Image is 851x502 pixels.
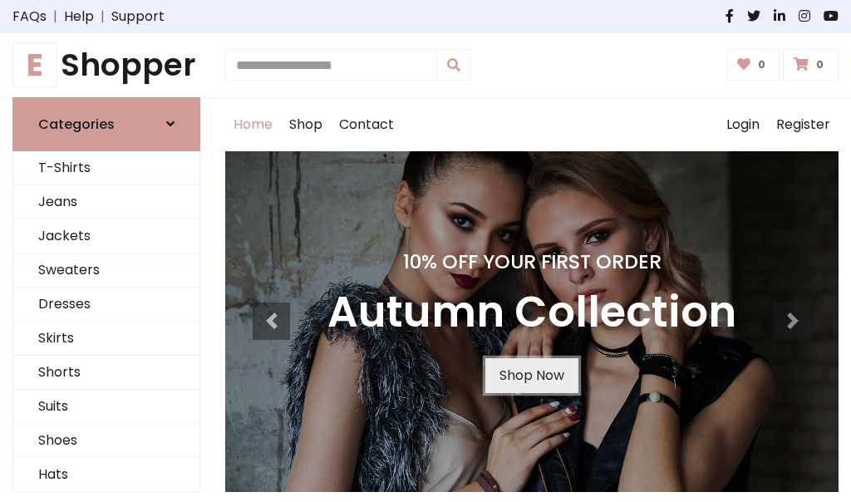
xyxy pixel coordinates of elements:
[13,458,199,492] a: Hats
[12,47,200,84] a: EShopper
[38,116,115,132] h6: Categories
[768,98,839,151] a: Register
[812,57,828,72] span: 0
[718,98,768,151] a: Login
[327,287,736,338] h3: Autumn Collection
[13,151,199,185] a: T-Shirts
[12,97,200,151] a: Categories
[726,49,780,81] a: 0
[64,7,94,27] a: Help
[754,57,770,72] span: 0
[12,42,57,87] span: E
[13,322,199,356] a: Skirts
[485,358,578,393] a: Shop Now
[13,390,199,424] a: Suits
[94,7,111,27] span: |
[12,47,200,84] h1: Shopper
[225,98,281,151] a: Home
[331,98,402,151] a: Contact
[13,219,199,253] a: Jackets
[281,98,331,151] a: Shop
[13,288,199,322] a: Dresses
[13,185,199,219] a: Jeans
[13,356,199,390] a: Shorts
[13,253,199,288] a: Sweaters
[783,49,839,81] a: 0
[327,250,736,273] h4: 10% Off Your First Order
[47,7,64,27] span: |
[12,7,47,27] a: FAQs
[13,424,199,458] a: Shoes
[111,7,165,27] a: Support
